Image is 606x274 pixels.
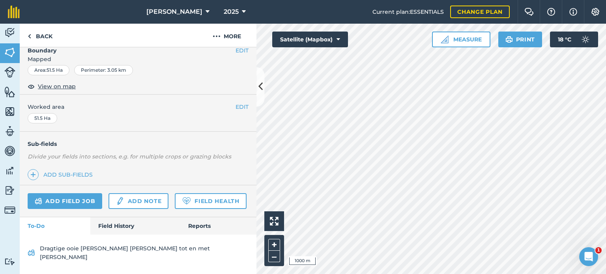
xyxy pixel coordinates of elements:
img: svg+xml;base64,PHN2ZyB4bWxucz0iaHR0cDovL3d3dy53My5vcmcvMjAwMC9zdmciIHdpZHRoPSI1NiIgaGVpZ2h0PSI2MC... [4,106,15,117]
a: Back [20,24,60,47]
img: svg+xml;base64,PD94bWwgdmVyc2lvbj0iMS4wIiBlbmNvZGluZz0idXRmLTgiPz4KPCEtLSBHZW5lcmF0b3I6IEFkb2JlIE... [4,185,15,196]
img: svg+xml;base64,PD94bWwgdmVyc2lvbj0iMS4wIiBlbmNvZGluZz0idXRmLTgiPz4KPCEtLSBHZW5lcmF0b3I6IEFkb2JlIE... [4,125,15,137]
button: EDIT [236,46,249,55]
span: 2025 [224,7,239,17]
div: 51.5 Ha [28,113,57,123]
button: Satellite (Mapbox) [272,32,348,47]
span: [PERSON_NAME] [146,7,202,17]
img: fieldmargin Logo [8,6,20,18]
button: – [268,251,280,262]
img: svg+xml;base64,PD94bWwgdmVyc2lvbj0iMS4wIiBlbmNvZGluZz0idXRmLTgiPz4KPCEtLSBHZW5lcmF0b3I6IEFkb2JlIE... [4,145,15,157]
button: EDIT [236,103,249,111]
button: 18 °C [550,32,598,47]
img: svg+xml;base64,PD94bWwgdmVyc2lvbj0iMS4wIiBlbmNvZGluZz0idXRmLTgiPz4KPCEtLSBHZW5lcmF0b3I6IEFkb2JlIE... [4,165,15,177]
img: svg+xml;base64,PHN2ZyB4bWxucz0iaHR0cDovL3d3dy53My5vcmcvMjAwMC9zdmciIHdpZHRoPSIxNCIgaGVpZ2h0PSIyNC... [30,170,36,179]
iframe: Intercom live chat [579,247,598,266]
button: More [197,24,256,47]
img: Two speech bubbles overlapping with the left bubble in the forefront [524,8,534,16]
a: Add field job [28,193,102,209]
a: Field History [90,217,180,235]
a: Change plan [450,6,510,18]
img: svg+xml;base64,PD94bWwgdmVyc2lvbj0iMS4wIiBlbmNvZGluZz0idXRmLTgiPz4KPCEtLSBHZW5lcmF0b3I6IEFkb2JlIE... [578,32,593,47]
img: Ruler icon [441,35,449,43]
img: svg+xml;base64,PD94bWwgdmVyc2lvbj0iMS4wIiBlbmNvZGluZz0idXRmLTgiPz4KPCEtLSBHZW5lcmF0b3I6IEFkb2JlIE... [28,248,35,257]
img: svg+xml;base64,PHN2ZyB4bWxucz0iaHR0cDovL3d3dy53My5vcmcvMjAwMC9zdmciIHdpZHRoPSIxNyIgaGVpZ2h0PSIxNy... [569,7,577,17]
a: Add note [108,193,168,209]
h4: Sub-fields [20,140,256,148]
img: svg+xml;base64,PD94bWwgdmVyc2lvbj0iMS4wIiBlbmNvZGluZz0idXRmLTgiPz4KPCEtLSBHZW5lcmF0b3I6IEFkb2JlIE... [35,196,42,206]
span: View on map [38,82,76,91]
span: Worked area [28,103,249,111]
img: svg+xml;base64,PHN2ZyB4bWxucz0iaHR0cDovL3d3dy53My5vcmcvMjAwMC9zdmciIHdpZHRoPSI1NiIgaGVpZ2h0PSI2MC... [4,47,15,58]
span: 18 ° C [558,32,571,47]
div: Perimeter : 3.05 km [74,65,133,75]
img: svg+xml;base64,PHN2ZyB4bWxucz0iaHR0cDovL3d3dy53My5vcmcvMjAwMC9zdmciIHdpZHRoPSIxOSIgaGVpZ2h0PSIyNC... [505,35,513,44]
img: svg+xml;base64,PHN2ZyB4bWxucz0iaHR0cDovL3d3dy53My5vcmcvMjAwMC9zdmciIHdpZHRoPSIxOCIgaGVpZ2h0PSIyNC... [28,82,35,91]
button: Print [498,32,542,47]
em: Divide your fields into sections, e.g. for multiple crops or grazing blocks [28,153,231,160]
button: View on map [28,82,76,91]
span: Mapped [20,55,256,63]
span: 1 [595,247,602,253]
a: Dragtige ooie [PERSON_NAME] [PERSON_NAME] tot en met [PERSON_NAME] [28,242,249,263]
img: svg+xml;base64,PD94bWwgdmVyc2lvbj0iMS4wIiBlbmNvZGluZz0idXRmLTgiPz4KPCEtLSBHZW5lcmF0b3I6IEFkb2JlIE... [4,205,15,216]
a: Field Health [175,193,246,209]
img: svg+xml;base64,PHN2ZyB4bWxucz0iaHR0cDovL3d3dy53My5vcmcvMjAwMC9zdmciIHdpZHRoPSI1NiIgaGVpZ2h0PSI2MC... [4,86,15,98]
span: Current plan : ESSENTIALS [372,7,444,16]
img: Four arrows, one pointing top left, one top right, one bottom right and the last bottom left [270,217,279,226]
img: svg+xml;base64,PD94bWwgdmVyc2lvbj0iMS4wIiBlbmNvZGluZz0idXRmLTgiPz4KPCEtLSBHZW5lcmF0b3I6IEFkb2JlIE... [4,27,15,39]
img: svg+xml;base64,PD94bWwgdmVyc2lvbj0iMS4wIiBlbmNvZGluZz0idXRmLTgiPz4KPCEtLSBHZW5lcmF0b3I6IEFkb2JlIE... [4,258,15,265]
a: To-Do [20,217,90,235]
button: Measure [432,32,490,47]
img: svg+xml;base64,PHN2ZyB4bWxucz0iaHR0cDovL3d3dy53My5vcmcvMjAwMC9zdmciIHdpZHRoPSI5IiBoZWlnaHQ9IjI0Ii... [28,32,31,41]
img: A cog icon [591,8,600,16]
div: Area : 51.5 Ha [28,65,69,75]
button: + [268,239,280,251]
img: svg+xml;base64,PD94bWwgdmVyc2lvbj0iMS4wIiBlbmNvZGluZz0idXRmLTgiPz4KPCEtLSBHZW5lcmF0b3I6IEFkb2JlIE... [4,67,15,78]
a: Reports [180,217,256,235]
a: Add sub-fields [28,169,96,180]
img: svg+xml;base64,PD94bWwgdmVyc2lvbj0iMS4wIiBlbmNvZGluZz0idXRmLTgiPz4KPCEtLSBHZW5lcmF0b3I6IEFkb2JlIE... [116,196,124,206]
img: A question mark icon [546,8,556,16]
img: svg+xml;base64,PHN2ZyB4bWxucz0iaHR0cDovL3d3dy53My5vcmcvMjAwMC9zdmciIHdpZHRoPSIyMCIgaGVpZ2h0PSIyNC... [213,32,221,41]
